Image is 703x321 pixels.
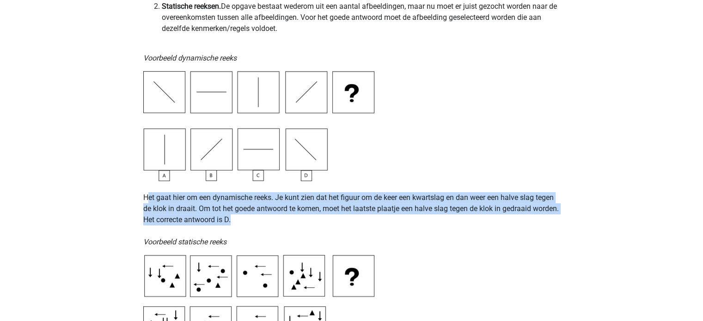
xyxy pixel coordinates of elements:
b: Statische reeksen. [162,2,221,11]
i: Voorbeeld statische reeks [143,237,226,246]
i: Voorbeeld dynamische reeks [143,54,237,62]
p: Het gaat hier om een dynamische reeks. Je kunt zien dat het figuur om de keer een kwartslag en da... [143,181,560,248]
img: Inductive Reasoning Example1.png [143,71,374,181]
li: De opgave bestaat wederom uit een aantal afbeeldingen, maar nu moet er juist gezocht worden naar ... [162,1,560,34]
